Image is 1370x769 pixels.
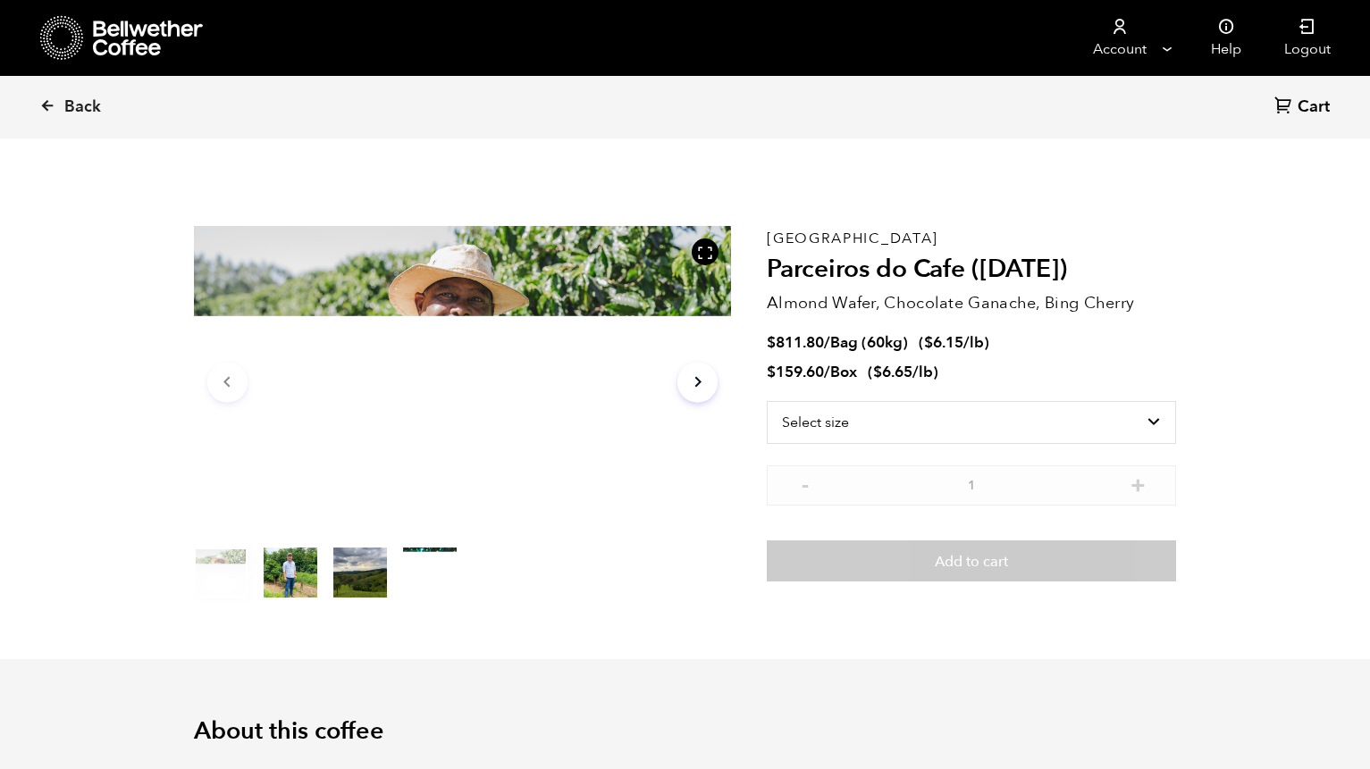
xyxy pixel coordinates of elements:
span: /lb [963,332,984,353]
button: Add to cart [767,540,1176,581]
bdi: 6.65 [873,362,912,382]
span: ( ) [868,362,938,382]
span: $ [767,332,776,353]
span: / [824,362,830,382]
span: Box [830,362,857,382]
span: Cart [1298,96,1330,118]
h2: About this coffee [194,717,1177,746]
span: ( ) [919,332,989,353]
bdi: 159.60 [767,362,824,382]
a: Cart [1274,96,1334,120]
span: $ [924,332,933,353]
span: $ [767,362,776,382]
bdi: 811.80 [767,332,824,353]
span: /lb [912,362,933,382]
span: Bag (60kg) [830,332,908,353]
button: - [794,474,816,492]
span: / [824,332,830,353]
h2: Parceiros do Cafe ([DATE]) [767,255,1176,285]
p: Almond Wafer, Chocolate Ganache, Bing Cherry [767,291,1176,315]
span: $ [873,362,882,382]
span: Back [64,96,101,118]
button: + [1127,474,1149,492]
bdi: 6.15 [924,332,963,353]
